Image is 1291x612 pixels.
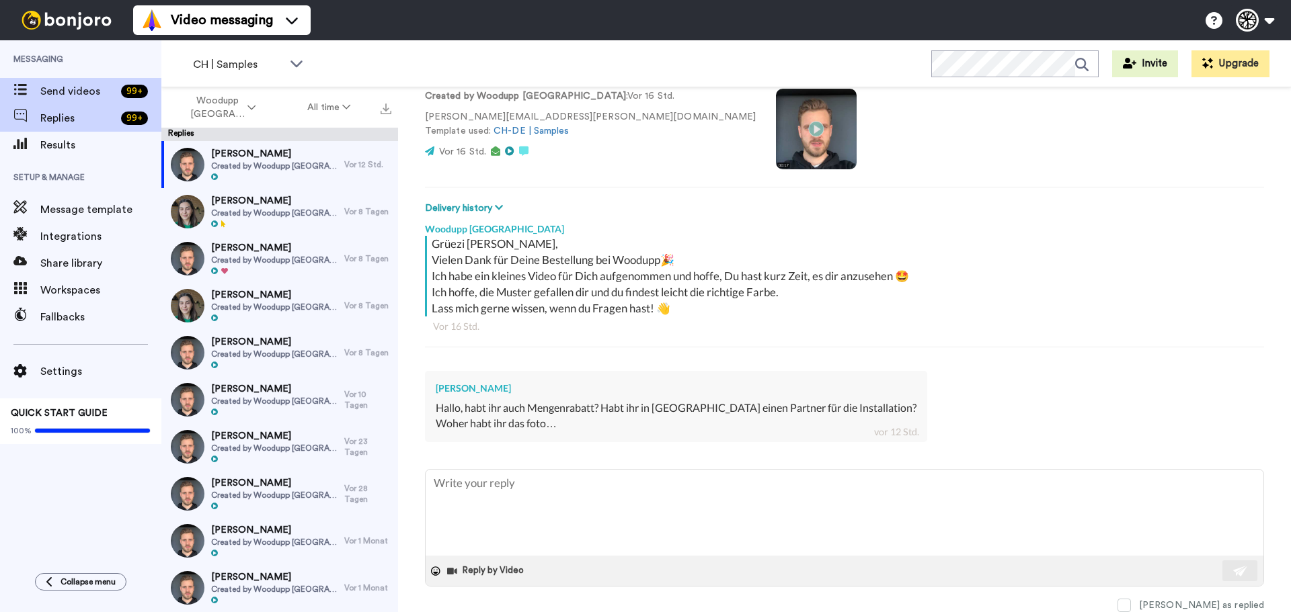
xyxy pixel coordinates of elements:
[211,288,338,302] span: [PERSON_NAME]
[211,523,338,537] span: [PERSON_NAME]
[211,396,338,406] span: Created by Woodupp [GEOGRAPHIC_DATA]
[211,302,338,312] span: Created by Woodupp [GEOGRAPHIC_DATA]
[171,477,204,511] img: 5f90f4b9-9195-4c61-90ce-68bc9bbe6b45-thumb.jpg
[40,110,116,126] span: Replies
[211,490,338,500] span: Created by Woodupp [GEOGRAPHIC_DATA]
[40,137,161,153] span: Results
[432,236,1261,316] div: Grüezi [PERSON_NAME], Vielen Dank für Deine Bestellung bei Woodupp🎉 Ich habe ein kleines Video fü...
[211,476,338,490] span: [PERSON_NAME]
[1233,566,1248,576] img: send-white.svg
[344,300,391,311] div: Vor 8 Tagen
[40,83,116,99] span: Send videos
[11,425,32,436] span: 100%
[439,147,486,157] span: Vor 16 Std.
[161,423,398,470] a: [PERSON_NAME]Created by Woodupp [GEOGRAPHIC_DATA]Vor 23 Tagen
[344,206,391,217] div: Vor 8 Tagen
[436,400,916,416] div: Hallo, habt ihr auch Mengenrabatt? Habt ihr in [GEOGRAPHIC_DATA] einen Partner für die Installation?
[40,363,161,380] span: Settings
[171,430,204,464] img: bdc2b86e-39a9-48de-b26d-3a18b34c08fd-thumb.jpg
[282,95,377,120] button: All time
[211,255,338,265] span: Created by Woodupp [GEOGRAPHIC_DATA]
[1191,50,1269,77] button: Upgrade
[211,570,338,584] span: [PERSON_NAME]
[211,584,338,595] span: Created by Woodupp [GEOGRAPHIC_DATA]
[141,9,163,31] img: vm-color.svg
[1139,599,1264,612] div: [PERSON_NAME] as replied
[446,561,528,581] button: Reply by Video
[344,436,391,457] div: Vor 23 Tagen
[61,576,116,587] span: Collapse menu
[164,89,282,126] button: Woodupp [GEOGRAPHIC_DATA]
[121,85,148,98] div: 99 +
[40,228,161,245] span: Integrations
[344,535,391,546] div: Vor 1 Monat
[425,201,507,216] button: Delivery history
[171,195,204,228] img: 39b2ed5f-57a4-403a-a904-1797acfd862b-thumb.jpg
[16,11,117,30] img: bj-logo-header-white.svg
[211,349,338,359] span: Created by Woodupp [GEOGRAPHIC_DATA]
[40,255,161,271] span: Share library
[425,91,626,101] strong: Created by Woodupp [GEOGRAPHIC_DATA]
[344,347,391,358] div: Vor 8 Tagen
[211,335,338,349] span: [PERSON_NAME]
[494,126,569,136] a: CH-DE | Samples
[161,376,398,423] a: [PERSON_NAME]Created by Woodupp [GEOGRAPHIC_DATA]Vor 10 Tagen
[193,56,283,73] span: CH | Samples
[40,309,161,325] span: Fallbacks
[381,103,391,114] img: export.svg
[171,336,204,369] img: 91c6fe94-ac16-40aa-8e59-2e05f4a3300c-thumb.jpg
[40,282,161,298] span: Workspaces
[171,524,204,558] img: 8e17e547-09c1-4dce-8b1d-296766cba18e-thumb.jpg
[161,282,398,329] a: [PERSON_NAME]Created by Woodupp [GEOGRAPHIC_DATA]Vor 8 Tagen
[161,188,398,235] a: [PERSON_NAME]Created by Woodupp [GEOGRAPHIC_DATA]Vor 8 Tagen
[35,573,126,591] button: Collapse menu
[211,161,338,171] span: Created by Woodupp [GEOGRAPHIC_DATA]
[344,582,391,593] div: Vor 1 Monat
[344,389,391,410] div: Vor 10 Tagen
[161,141,398,188] a: [PERSON_NAME]Created by Woodupp [GEOGRAPHIC_DATA]Vor 12 Std.
[161,128,398,141] div: Replies
[874,425,919,439] div: vor 12 Std.
[121,112,148,125] div: 99 +
[211,241,338,255] span: [PERSON_NAME]
[171,242,204,275] img: b01c8ff9-66cd-48f6-a5a8-a2016f1a11cb-thumb.jpg
[436,382,916,395] div: [PERSON_NAME]
[211,382,338,396] span: [PERSON_NAME]
[344,483,391,505] div: Vor 28 Tagen
[161,517,398,564] a: [PERSON_NAME]Created by Woodupp [GEOGRAPHIC_DATA]Vor 1 Monat
[344,253,391,264] div: Vor 8 Tagen
[171,148,204,181] img: b3afd970-5289-4063-ae3a-d735024643a7-thumb.jpg
[425,89,756,103] p: : Vor 16 Std.
[161,470,398,517] a: [PERSON_NAME]Created by Woodupp [GEOGRAPHIC_DATA]Vor 28 Tagen
[161,235,398,282] a: [PERSON_NAME]Created by Woodupp [GEOGRAPHIC_DATA]Vor 8 Tagen
[425,216,1264,236] div: Woodupp [GEOGRAPHIC_DATA]
[171,289,204,322] img: 39b2ed5f-57a4-403a-a904-1797acfd862b-thumb.jpg
[377,97,395,118] button: Export all results that match these filters now.
[211,147,338,161] span: [PERSON_NAME]
[171,11,273,30] span: Video messaging
[1112,50,1178,77] button: Invite
[436,416,916,431] div: Woher habt ihr das foto…
[161,564,398,611] a: [PERSON_NAME]Created by Woodupp [GEOGRAPHIC_DATA]Vor 1 Monat
[190,94,245,121] span: Woodupp [GEOGRAPHIC_DATA]
[171,571,204,605] img: 8e17e547-09c1-4dce-8b1d-296766cba18e-thumb.jpg
[211,208,338,218] span: Created by Woodupp [GEOGRAPHIC_DATA]
[425,110,756,138] p: [PERSON_NAME][EMAIL_ADDRESS][PERSON_NAME][DOMAIN_NAME] Template used:
[433,320,1256,333] div: Vor 16 Std.
[11,408,108,418] span: QUICK START GUIDE
[344,159,391,170] div: Vor 12 Std.
[211,194,338,208] span: [PERSON_NAME]
[161,329,398,376] a: [PERSON_NAME]Created by Woodupp [GEOGRAPHIC_DATA]Vor 8 Tagen
[211,443,338,453] span: Created by Woodupp [GEOGRAPHIC_DATA]
[40,202,161,218] span: Message template
[211,429,338,443] span: [PERSON_NAME]
[171,383,204,417] img: ceb11dab-850c-4275-b7f8-99d63d3560e5-thumb.jpg
[211,537,338,548] span: Created by Woodupp [GEOGRAPHIC_DATA]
